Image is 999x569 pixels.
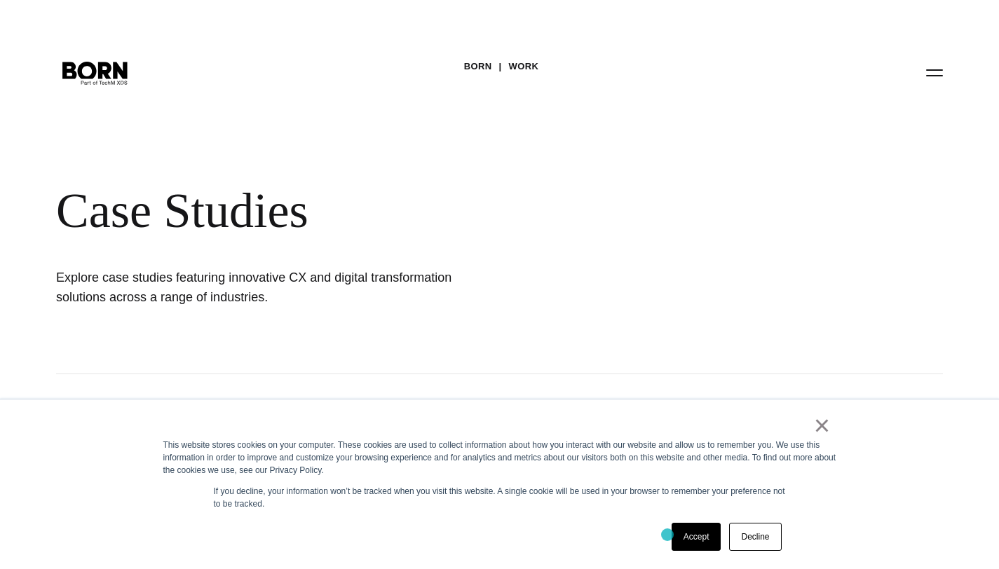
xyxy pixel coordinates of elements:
[56,268,477,307] h1: Explore case studies featuring innovative CX and digital transformation solutions across a range ...
[509,56,539,77] a: Work
[814,419,831,432] a: ×
[56,182,855,240] div: Case Studies
[672,523,721,551] a: Accept
[464,56,492,77] a: BORN
[214,485,786,510] p: If you decline, your information won’t be tracked when you visit this website. A single cookie wi...
[729,523,781,551] a: Decline
[918,57,951,87] button: Open
[163,439,836,477] div: This website stores cookies on your computer. These cookies are used to collect information about...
